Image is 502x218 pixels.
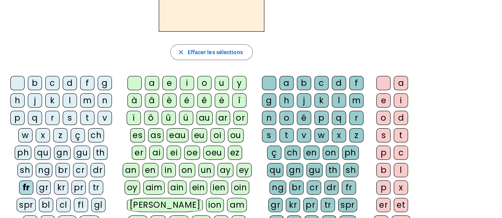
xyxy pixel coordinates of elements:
div: o [279,111,294,125]
div: spr [17,198,36,212]
div: qu [35,146,51,160]
div: e [376,93,390,108]
div: gu [306,163,323,177]
div: kr [286,198,300,212]
div: au [196,111,213,125]
div: j [28,93,42,108]
div: t [394,128,408,142]
div: g [98,76,112,90]
div: gl [91,198,106,212]
button: Effacer les sélections [170,44,252,60]
div: s [63,111,77,125]
div: cr [73,163,87,177]
div: tr [89,180,103,195]
div: o [197,76,212,90]
div: dr [324,180,339,195]
div: en [304,146,319,160]
div: h [10,93,25,108]
div: y [232,76,246,90]
div: i [394,93,408,108]
div: p [376,180,390,195]
div: â [145,93,159,108]
div: z [53,128,67,142]
div: w [18,128,33,142]
div: th [326,163,340,177]
div: tr [321,198,335,212]
div: x [394,180,408,195]
div: pr [71,180,86,195]
div: k [314,93,329,108]
div: ey [237,163,252,177]
div: q [28,111,42,125]
div: f [80,76,94,90]
div: gn [287,163,303,177]
div: ain [168,180,187,195]
div: j [297,93,311,108]
div: ë [215,93,229,108]
div: u [215,76,229,90]
div: er [132,146,146,160]
div: û [162,111,176,125]
div: ar [216,111,230,125]
div: dr [90,163,105,177]
div: on [179,163,195,177]
div: b [376,163,390,177]
div: î [232,93,246,108]
div: ay [217,163,233,177]
div: th [93,146,108,160]
div: s [262,128,276,142]
div: m [80,93,94,108]
div: a [394,76,408,90]
div: x [332,128,346,142]
div: f [349,76,364,90]
div: sh [343,163,358,177]
div: l [63,93,77,108]
div: z [349,128,364,142]
div: v [297,128,311,142]
div: n [262,111,276,125]
div: ein [190,180,208,195]
div: c [314,76,329,90]
div: n [98,93,112,108]
div: ai [149,146,163,160]
div: un [198,163,214,177]
div: sh [17,163,33,177]
div: ç [267,146,281,160]
div: an [123,163,139,177]
div: c [394,146,408,160]
div: p [376,146,390,160]
div: ch [285,146,300,160]
div: pr [303,198,317,212]
div: ü [179,111,193,125]
div: ô [144,111,158,125]
div: x [36,128,50,142]
div: b [28,76,42,90]
div: v [98,111,112,125]
div: es [130,128,145,142]
div: p [10,111,25,125]
div: oe [184,146,200,160]
div: cr [307,180,321,195]
div: t [80,111,94,125]
div: ch [88,128,104,142]
div: à [127,93,142,108]
div: or [233,111,248,125]
mat-icon: close [177,49,184,56]
div: m [349,93,364,108]
div: é [297,111,311,125]
div: cl [56,198,71,212]
div: q [332,111,346,125]
div: gu [74,146,90,160]
div: é [180,93,194,108]
div: qu [267,163,283,177]
div: on [323,146,339,160]
div: fr [19,180,33,195]
div: d [63,76,77,90]
div: w [314,128,329,142]
div: oy [125,180,140,195]
div: b [297,76,311,90]
div: c [45,76,60,90]
div: ion [206,198,224,212]
div: r [45,111,60,125]
div: ei [167,146,181,160]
